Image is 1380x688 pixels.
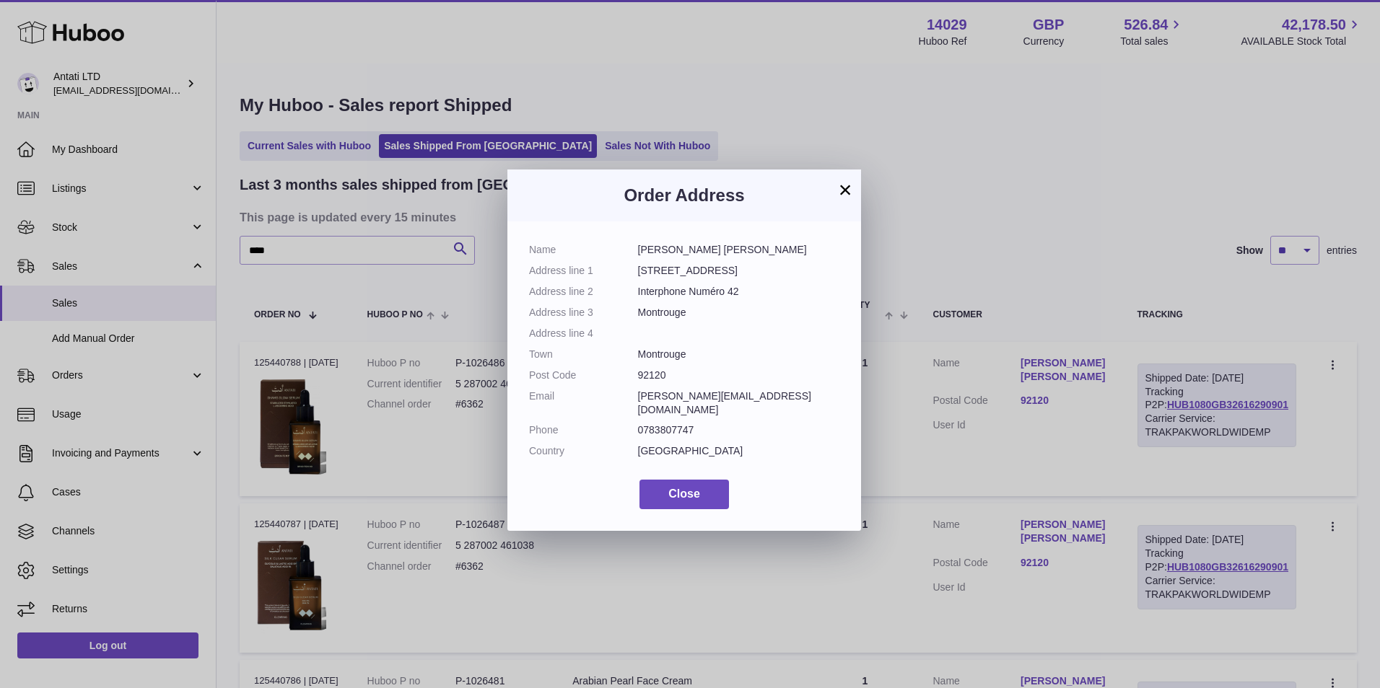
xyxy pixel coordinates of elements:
[638,306,840,319] dd: Montrouge
[638,423,840,437] dd: 0783807747
[529,285,638,299] dt: Address line 2
[529,306,638,319] dt: Address line 3
[529,264,638,278] dt: Address line 1
[529,327,638,340] dt: Address line 4
[638,264,840,278] dd: [STREET_ADDRESS]
[638,285,840,299] dd: Interphone Numéro 42
[529,184,839,207] h3: Order Address
[639,480,729,509] button: Close
[638,243,840,257] dd: [PERSON_NAME] [PERSON_NAME]
[529,444,638,458] dt: Country
[529,369,638,382] dt: Post Code
[529,243,638,257] dt: Name
[529,423,638,437] dt: Phone
[638,389,840,417] dd: [PERSON_NAME][EMAIL_ADDRESS][DOMAIN_NAME]
[668,488,700,500] span: Close
[638,444,840,458] dd: [GEOGRAPHIC_DATA]
[638,348,840,361] dd: Montrouge
[837,181,854,198] button: ×
[529,389,638,417] dt: Email
[529,348,638,361] dt: Town
[638,369,840,382] dd: 92120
